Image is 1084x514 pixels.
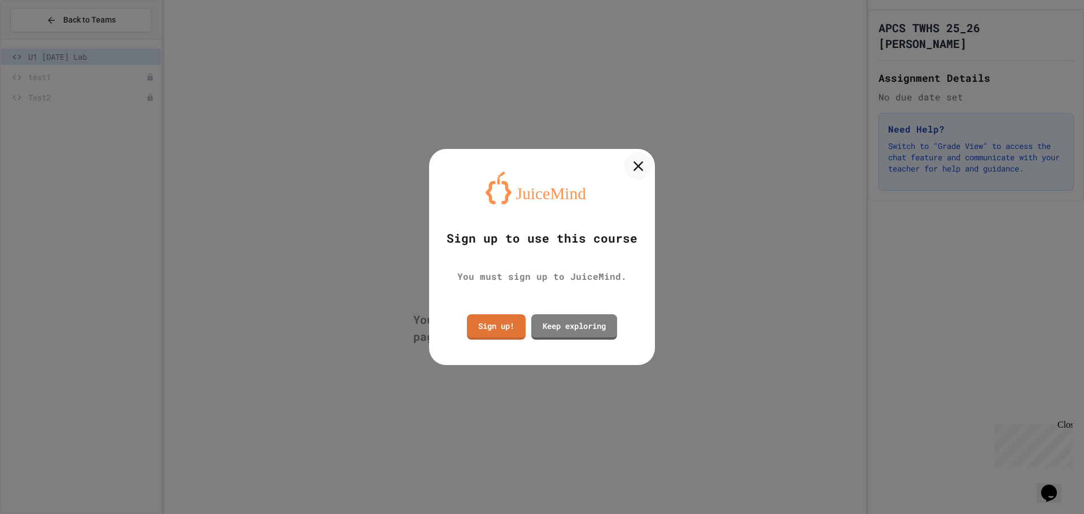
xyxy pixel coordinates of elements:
[5,5,78,72] div: Chat with us now!Close
[486,172,598,204] img: logo-orange.svg
[447,230,637,248] div: Sign up to use this course
[467,314,526,340] a: Sign up!
[457,270,627,283] div: You must sign up to JuiceMind.
[531,314,617,340] a: Keep exploring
